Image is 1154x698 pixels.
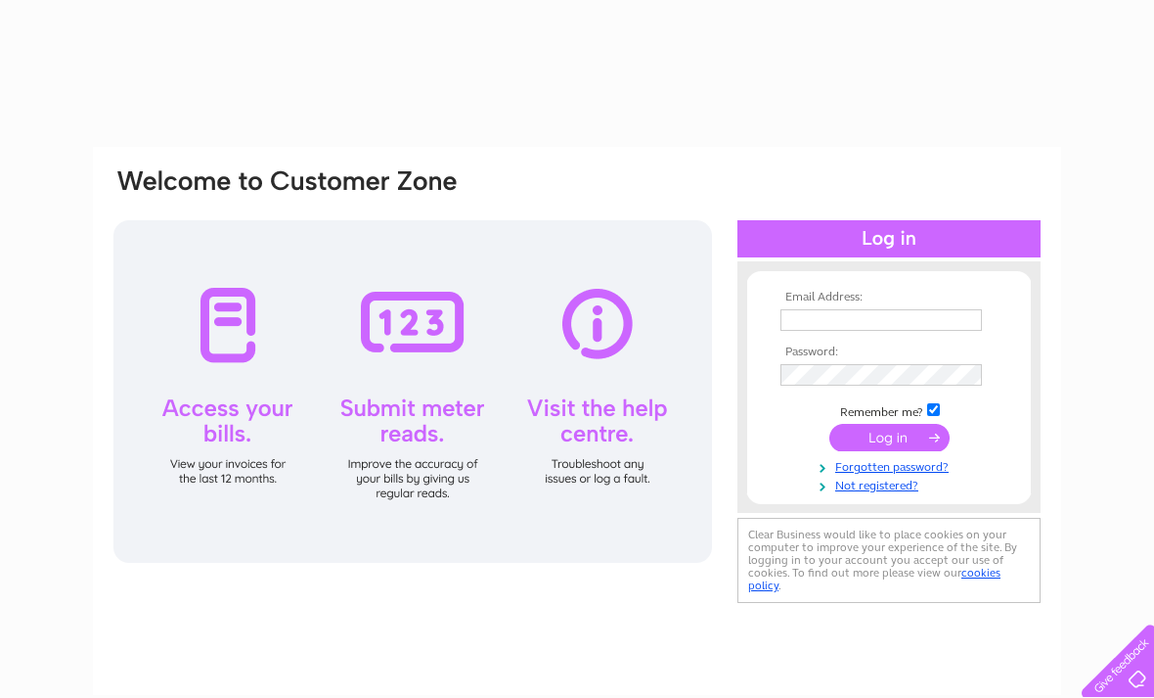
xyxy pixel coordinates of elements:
a: Not registered? [780,475,1002,493]
a: Forgotten password? [780,456,1002,475]
th: Password: [776,346,1002,359]
td: Remember me? [776,400,1002,420]
input: Submit [829,424,950,451]
th: Email Address: [776,291,1002,304]
div: Clear Business would like to place cookies on your computer to improve your experience of the sit... [737,518,1041,603]
a: cookies policy [748,566,1000,592]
